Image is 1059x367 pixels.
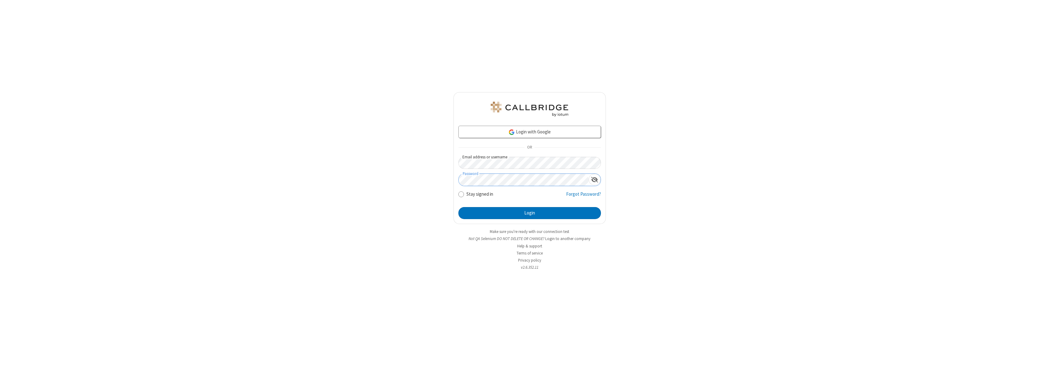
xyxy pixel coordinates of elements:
[589,174,601,185] div: Show password
[517,251,543,256] a: Terms of service
[518,258,541,263] a: Privacy policy
[466,191,493,198] label: Stay signed in
[545,236,590,242] button: Login to another company
[453,264,606,270] li: v2.6.352.11
[453,236,606,242] li: Not QA Selenium DO NOT DELETE OR CHANGE?
[525,143,534,152] span: OR
[458,207,601,219] button: Login
[458,157,601,169] input: Email address or username
[517,243,542,249] a: Help & support
[1044,351,1054,363] iframe: Chat
[489,102,570,116] img: QA Selenium DO NOT DELETE OR CHANGE
[566,191,601,202] a: Forgot Password?
[459,174,589,186] input: Password
[490,229,569,234] a: Make sure you're ready with our connection test
[508,129,515,136] img: google-icon.png
[458,126,601,138] a: Login with Google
